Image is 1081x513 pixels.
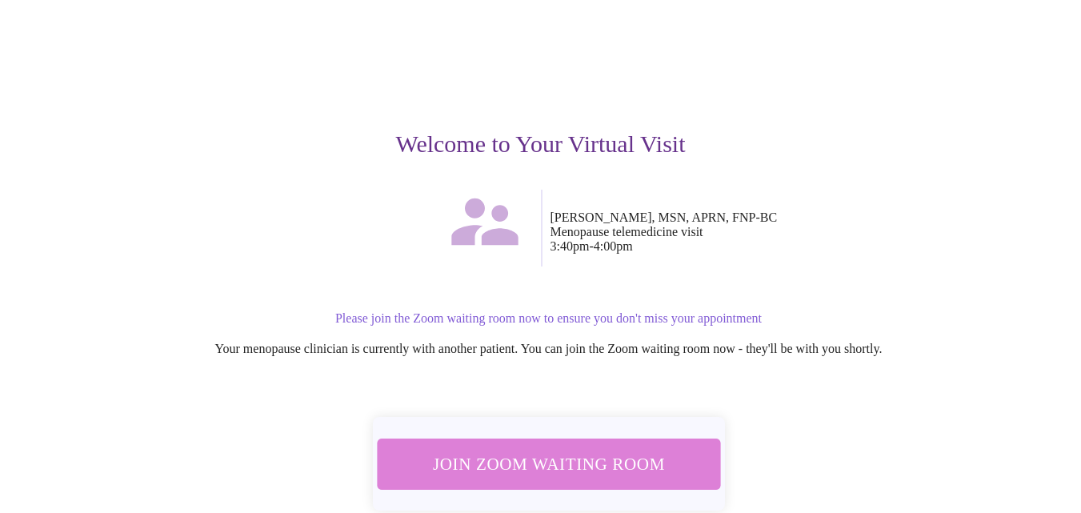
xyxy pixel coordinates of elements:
button: Join Zoom Waiting Room [377,439,720,489]
p: [PERSON_NAME], MSN, APRN, FNP-BC Menopause telemedicine visit 3:40pm - 4:00pm [551,210,1034,254]
h3: Welcome to Your Virtual Visit [48,130,1034,158]
p: Please join the Zoom waiting room now to ensure you don't miss your appointment [64,311,1034,326]
p: Your menopause clinician is currently with another patient. You can join the Zoom waiting room no... [64,342,1034,356]
span: Join Zoom Waiting Room [398,449,699,479]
